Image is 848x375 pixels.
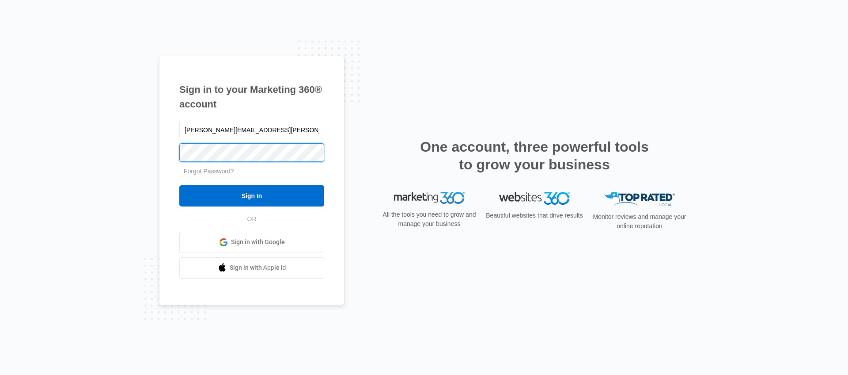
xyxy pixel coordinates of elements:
span: Sign in with Apple Id [230,263,286,272]
span: OR [241,214,263,224]
p: All the tools you need to grow and manage your business [380,210,479,229]
a: Forgot Password? [184,168,234,175]
img: Top Rated Local [604,192,675,207]
h2: One account, three powerful tools to grow your business [417,138,651,173]
input: Sign In [179,185,324,207]
input: Email [179,121,324,139]
a: Sign in with Apple Id [179,257,324,279]
a: Sign in with Google [179,232,324,253]
h1: Sign in to your Marketing 360® account [179,82,324,111]
p: Beautiful websites that drive results [485,211,584,220]
span: Sign in with Google [231,237,285,247]
img: Websites 360 [499,192,570,205]
img: Marketing 360 [394,192,465,204]
p: Monitor reviews and manage your online reputation [590,212,689,231]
